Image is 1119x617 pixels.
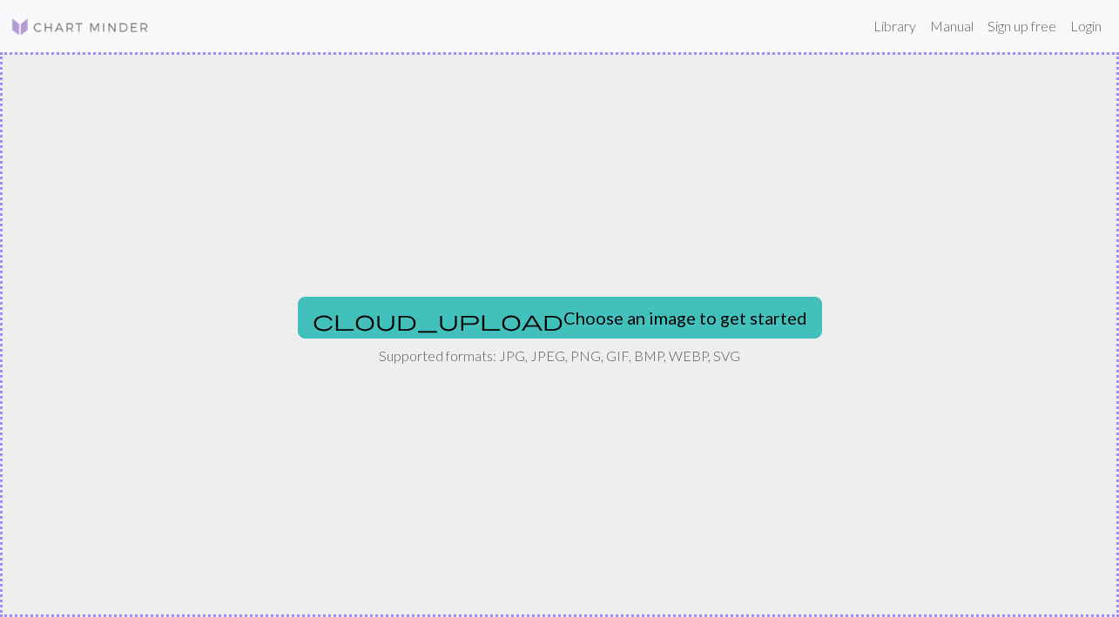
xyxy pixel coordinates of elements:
[313,308,563,332] span: cloud_upload
[981,9,1063,44] a: Sign up free
[379,345,740,366] p: Supported formats: JPG, JPEG, PNG, GIF, BMP, WEBP, SVG
[923,9,981,44] a: Manual
[298,297,822,339] button: Choose an image to get started
[866,9,923,44] a: Library
[10,17,150,37] img: Logo
[1063,9,1109,44] a: Login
